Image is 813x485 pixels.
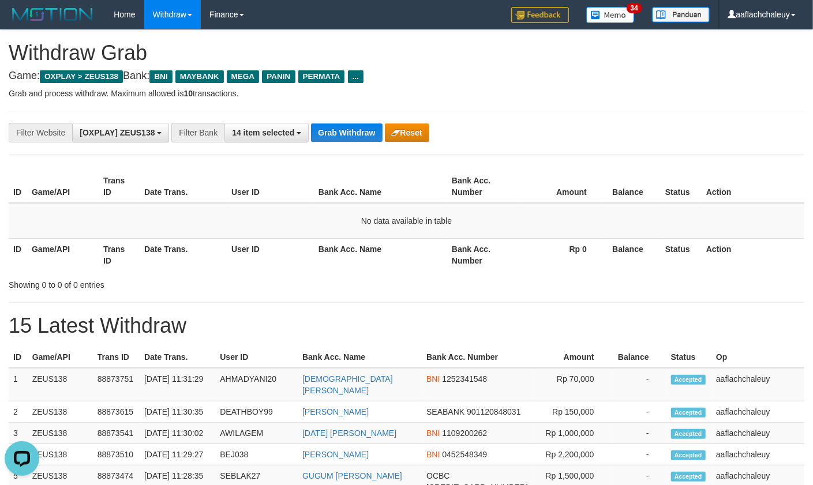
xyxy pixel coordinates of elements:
[9,275,330,291] div: Showing 0 to 0 of 0 entries
[9,238,27,271] th: ID
[28,368,93,401] td: ZEUS138
[224,123,309,142] button: 14 item selected
[27,238,99,271] th: Game/API
[140,170,227,203] th: Date Trans.
[627,3,642,13] span: 34
[27,170,99,203] th: Game/API
[586,7,635,23] img: Button%20Memo.svg
[227,170,314,203] th: User ID
[533,423,612,444] td: Rp 1,000,000
[314,170,447,203] th: Bank Acc. Name
[519,238,604,271] th: Rp 0
[314,238,447,271] th: Bank Acc. Name
[702,170,804,203] th: Action
[28,444,93,465] td: ZEUS138
[302,471,402,480] a: GUGUM [PERSON_NAME]
[671,408,706,418] span: Accepted
[671,429,706,439] span: Accepted
[80,128,155,137] span: [OXPLAY] ZEUS138
[711,368,804,401] td: aaflachchaleuy
[671,375,706,385] span: Accepted
[227,238,314,271] th: User ID
[711,423,804,444] td: aaflachchaleuy
[447,170,519,203] th: Bank Acc. Number
[302,407,369,416] a: [PERSON_NAME]
[302,450,369,459] a: [PERSON_NAME]
[511,7,569,23] img: Feedback.jpg
[215,347,298,368] th: User ID
[99,238,140,271] th: Trans ID
[426,407,464,416] span: SEABANK
[9,423,28,444] td: 3
[232,128,294,137] span: 14 item selected
[467,407,520,416] span: Copy 901120848031 to clipboard
[422,347,533,368] th: Bank Acc. Number
[9,368,28,401] td: 1
[533,444,612,465] td: Rp 2,200,000
[426,374,440,384] span: BNI
[140,368,215,401] td: [DATE] 11:31:29
[215,444,298,465] td: BEJ038
[711,444,804,465] td: aaflachchaleuy
[9,42,804,65] h1: Withdraw Grab
[519,170,604,203] th: Amount
[9,6,96,23] img: MOTION_logo.png
[612,347,666,368] th: Balance
[140,238,227,271] th: Date Trans.
[93,444,140,465] td: 88873510
[612,401,666,423] td: -
[215,423,298,444] td: AWILAGEM
[612,444,666,465] td: -
[93,423,140,444] td: 88873541
[9,70,804,82] h4: Game: Bank:
[711,401,804,423] td: aaflachchaleuy
[140,444,215,465] td: [DATE] 11:29:27
[442,374,487,384] span: Copy 1252341548 to clipboard
[302,428,396,438] a: [DATE] [PERSON_NAME]
[612,368,666,401] td: -
[661,238,702,271] th: Status
[183,89,193,98] strong: 10
[604,170,661,203] th: Balance
[9,347,28,368] th: ID
[149,70,172,83] span: BNI
[442,450,487,459] span: Copy 0452548349 to clipboard
[9,203,804,239] td: No data available in table
[9,88,804,99] p: Grab and process withdraw. Maximum allowed is transactions.
[652,7,710,22] img: panduan.png
[426,471,449,480] span: OCBC
[311,123,382,142] button: Grab Withdraw
[175,70,224,83] span: MAYBANK
[40,70,123,83] span: OXPLAY > ZEUS138
[9,401,28,423] td: 2
[99,170,140,203] th: Trans ID
[604,238,661,271] th: Balance
[262,70,295,83] span: PANIN
[533,368,612,401] td: Rp 70,000
[661,170,702,203] th: Status
[671,472,706,482] span: Accepted
[9,314,804,337] h1: 15 Latest Withdraw
[533,401,612,423] td: Rp 150,000
[426,450,440,459] span: BNI
[298,70,345,83] span: PERMATA
[93,368,140,401] td: 88873751
[302,374,393,395] a: [DEMOGRAPHIC_DATA][PERSON_NAME]
[671,450,706,460] span: Accepted
[28,401,93,423] td: ZEUS138
[9,170,27,203] th: ID
[140,423,215,444] td: [DATE] 11:30:02
[215,401,298,423] td: DEATHBOY99
[140,347,215,368] th: Date Trans.
[711,347,804,368] th: Op
[612,423,666,444] td: -
[28,347,93,368] th: Game/API
[385,123,429,142] button: Reset
[72,123,169,142] button: [OXPLAY] ZEUS138
[5,5,39,39] button: Open LiveChat chat widget
[666,347,711,368] th: Status
[215,368,298,401] td: AHMADYANI20
[702,238,804,271] th: Action
[227,70,260,83] span: MEGA
[426,428,440,438] span: BNI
